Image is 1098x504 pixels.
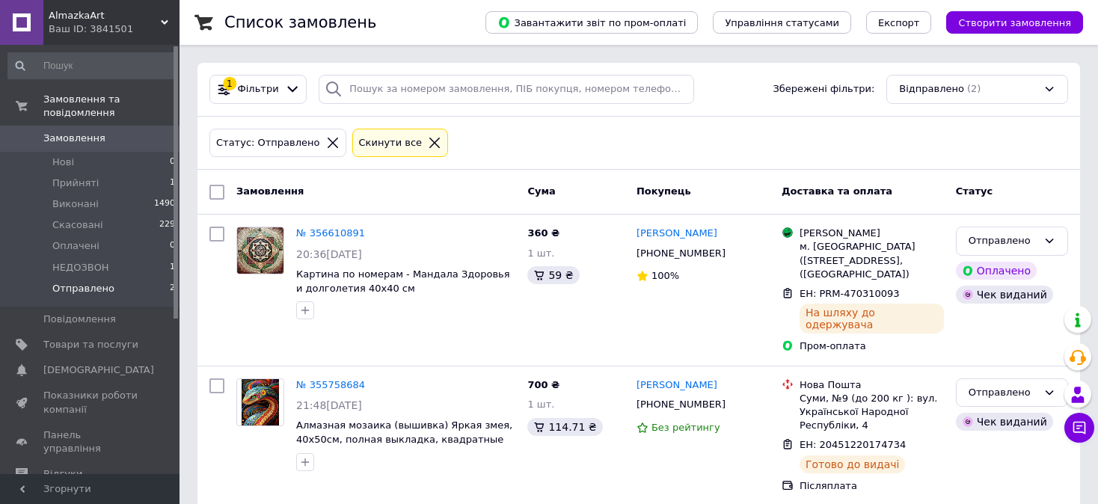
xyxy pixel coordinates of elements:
span: Показники роботи компанії [43,389,138,416]
span: Замовлення [236,185,304,197]
div: Cкинути все [356,135,426,151]
span: 2 [170,282,175,295]
a: Створити замовлення [931,16,1083,28]
span: Cума [527,185,555,197]
a: Алмазная мозаика (вышивка) Яркая змея, 40х50см, полная выкладка, квадратные камни, на подрамнике [296,420,512,458]
div: Нова Пошта [800,378,944,392]
div: Чек виданий [956,286,1053,304]
input: Пошук [7,52,177,79]
div: 59 ₴ [527,266,579,284]
span: Збережені фільтри: [773,82,874,96]
span: Експорт [878,17,920,28]
span: ЕН: 20451220174734 [800,439,906,450]
span: 0 [170,239,175,253]
button: Завантажити звіт по пром-оплаті [485,11,698,34]
a: Картина по номерам - Мандала Здоровья и долголетия 40х40 см [296,268,510,294]
span: Статус [956,185,993,197]
span: 1 [170,176,175,190]
div: Післяплата [800,479,944,493]
button: Експорт [866,11,932,34]
span: Панель управління [43,428,138,455]
div: Отправлено [969,385,1037,401]
span: 229 [159,218,175,232]
input: Пошук за номером замовлення, ПІБ покупця, номером телефону, Email, номером накладної [319,75,693,104]
div: Статус: Отправлено [213,135,323,151]
span: ЕН: PRM-470310093 [800,288,900,299]
span: Товари та послуги [43,338,138,351]
span: [DEMOGRAPHIC_DATA] [43,363,154,377]
img: Фото товару [237,227,283,274]
span: Нові [52,156,74,169]
button: Чат з покупцем [1064,413,1094,443]
span: Замовлення [43,132,105,145]
span: Замовлення та повідомлення [43,93,180,120]
span: Оплачені [52,239,99,253]
div: [PHONE_NUMBER] [634,395,729,414]
button: Створити замовлення [946,11,1083,34]
div: Оплачено [956,262,1037,280]
div: Готово до видачі [800,455,906,473]
a: Фото товару [236,227,284,274]
span: 100% [651,270,679,281]
div: 114.71 ₴ [527,418,602,436]
span: Завантажити звіт по пром-оплаті [497,16,686,29]
div: Чек виданий [956,413,1053,431]
span: 1490 [154,197,175,211]
span: AlmazkaArt [49,9,161,22]
a: [PERSON_NAME] [637,378,717,393]
span: 1 шт. [527,248,554,259]
div: Пром-оплата [800,339,944,353]
div: На шляху до одержувача [800,304,944,334]
button: Управління статусами [713,11,851,34]
span: Фільтри [238,82,279,96]
span: 360 ₴ [527,227,559,239]
a: № 356610891 [296,227,365,239]
span: Покупець [637,185,691,197]
span: 1 [170,261,175,274]
span: 0 [170,156,175,169]
span: 20:36[DATE] [296,248,362,260]
span: 1 шт. [527,399,554,410]
span: НЕДОЗВОН [52,261,109,274]
span: Прийняті [52,176,99,190]
div: 1 [223,77,236,90]
div: [PHONE_NUMBER] [634,244,729,263]
span: Отправлено [52,282,114,295]
div: Ваш ID: 3841501 [49,22,180,36]
div: м. [GEOGRAPHIC_DATA] ([STREET_ADDRESS], ([GEOGRAPHIC_DATA]) [800,240,944,281]
div: Отправлено [969,233,1037,249]
span: Без рейтингу [651,422,720,433]
img: Фото товару [242,379,279,425]
h1: Список замовлень [224,13,376,31]
a: Фото товару [236,378,284,426]
span: 21:48[DATE] [296,399,362,411]
a: [PERSON_NAME] [637,227,717,241]
a: № 355758684 [296,379,365,390]
div: Суми, №9 (до 200 кг ): вул. Української Народної Республіки, 4 [800,392,944,433]
span: Створити замовлення [958,17,1071,28]
span: 700 ₴ [527,379,559,390]
div: [PERSON_NAME] [800,227,944,240]
span: Доставка та оплата [782,185,892,197]
span: (2) [967,83,981,94]
span: Виконані [52,197,99,211]
span: Відправлено [899,82,964,96]
span: Управління статусами [725,17,839,28]
span: Відгуки [43,467,82,481]
span: Скасовані [52,218,103,232]
span: Повідомлення [43,313,116,326]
